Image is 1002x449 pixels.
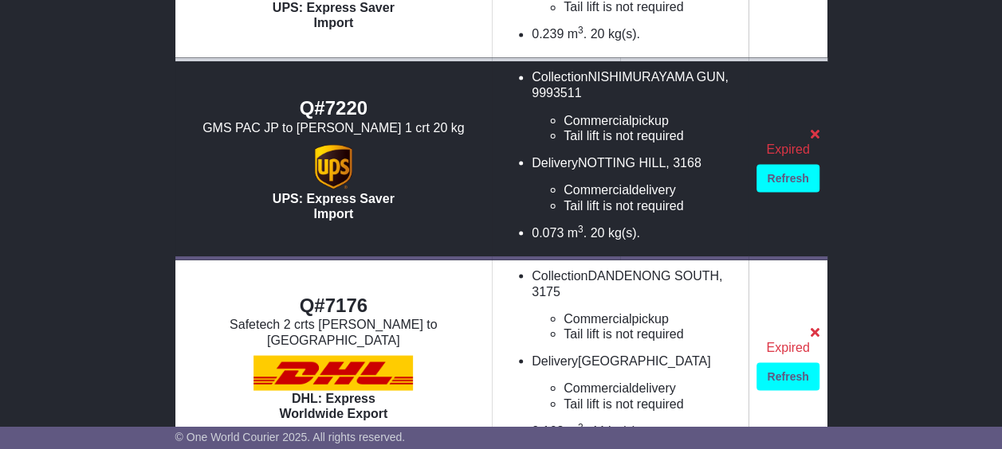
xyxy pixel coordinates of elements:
span: UPS: Express Saver Import [273,191,395,220]
span: Commercial [564,113,631,127]
span: kg(s). [608,27,640,41]
div: Expired [756,141,819,156]
span: , 9993511 [532,70,729,99]
li: pickup [564,112,741,127]
span: [GEOGRAPHIC_DATA] [578,353,711,367]
span: kg(s). [608,225,640,239]
span: 44 [590,424,604,437]
li: Tail lift is not required [564,326,741,341]
span: kg(s). [608,424,640,437]
a: Refresh [756,362,819,390]
span: NISHIMURAYAMA GUN [587,70,725,84]
li: delivery [564,182,741,197]
span: 0.163 [532,424,564,437]
sup: 3 [578,223,584,234]
div: Expired [756,339,819,354]
img: UPS: Express Saver Import [309,143,357,190]
div: Q#7176 [183,294,485,317]
li: Collection [532,69,741,143]
sup: 3 [578,421,584,432]
span: DHL: Express Worldwide Export [279,391,387,420]
span: m . [568,225,587,239]
a: Refresh [756,164,819,192]
span: 20 [590,225,604,239]
span: m . [568,424,587,437]
li: Tail lift is not required [564,396,741,411]
li: Delivery [532,353,741,411]
li: pickup [564,310,741,326]
li: Tail lift is not required [564,127,741,143]
span: UPS: Express Saver Import [273,1,395,29]
span: DANDENONG SOUTH [587,268,718,282]
sup: 3 [578,25,584,36]
div: Safetech 2 crts [PERSON_NAME] to [GEOGRAPHIC_DATA] [183,316,485,346]
li: Delivery [532,154,741,213]
div: Q#7220 [183,96,485,119]
span: © One World Courier 2025. All rights reserved. [175,431,406,443]
span: NOTTING HILL [578,155,666,169]
span: 0.239 [532,27,564,41]
span: Commercial [564,182,631,196]
li: Tail lift is not required [564,197,741,213]
span: 20 [590,27,604,41]
img: DHL: Express Worldwide Export [253,355,413,390]
span: m . [568,27,587,41]
span: Commercial [564,311,631,325]
span: , 3175 [532,268,722,297]
span: Commercial [564,381,631,394]
li: delivery [564,380,741,395]
div: GMS PAC JP to [PERSON_NAME] 1 crt 20 kg [183,119,485,135]
span: , 3168 [666,155,701,169]
li: Collection [532,267,741,341]
span: 0.073 [532,225,564,239]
